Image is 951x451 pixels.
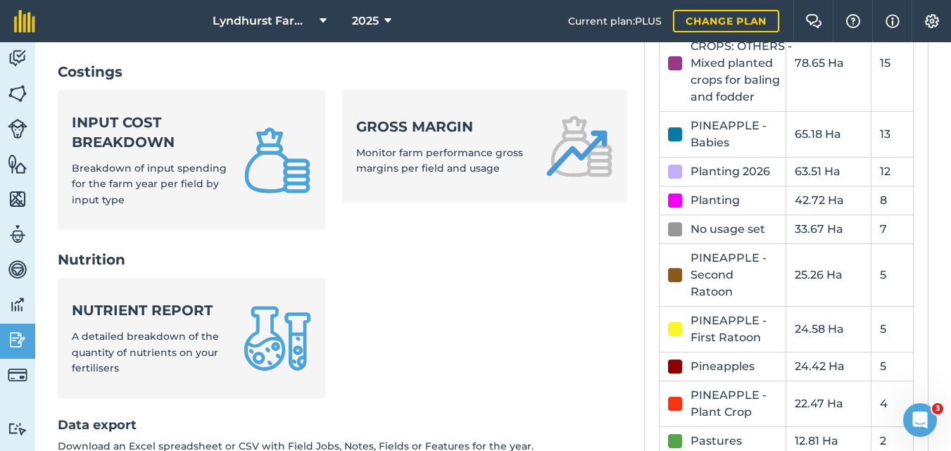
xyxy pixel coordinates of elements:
[352,13,379,30] span: 2025
[72,113,227,152] strong: Input cost breakdown
[244,127,311,194] img: Input cost breakdown
[871,111,913,157] td: 13
[8,259,27,280] img: svg+xml;base64,PD94bWwgdmVyc2lvbj0iMS4wIiBlbmNvZGluZz0idXRmLTgiPz4KPCEtLSBHZW5lcmF0b3I6IEFkb2JlIE...
[691,433,742,450] div: Pastures
[58,250,627,269] h2: Nutrition
[8,83,27,104] img: svg+xml;base64,PHN2ZyB4bWxucz0iaHR0cDovL3d3dy53My5vcmcvMjAwMC9zdmciIHdpZHRoPSI1NiIgaGVpZ2h0PSI2MC...
[691,358,755,375] div: Pineapples
[786,352,871,381] td: 24.42 Ha
[786,186,871,215] td: 42.72 Ha
[72,300,227,320] strong: Nutrient report
[691,163,770,180] div: Planting 2026
[691,387,778,421] div: PINEAPPLE - Plant Crop
[8,224,27,245] img: svg+xml;base64,PD94bWwgdmVyc2lvbj0iMS4wIiBlbmNvZGluZz0idXRmLTgiPz4KPCEtLSBHZW5lcmF0b3I6IEFkb2JlIE...
[786,381,871,426] td: 22.47 Ha
[932,403,943,414] span: 3
[691,117,778,151] div: PINEAPPLE - Babies
[691,250,778,300] div: PINEAPPLE - Second Ratoon
[786,111,871,157] td: 65.18 Ha
[871,381,913,426] td: 4
[871,243,913,306] td: 5
[786,215,871,243] td: 33.67 Ha
[8,48,27,69] img: svg+xml;base64,PD94bWwgdmVyc2lvbj0iMS4wIiBlbmNvZGluZz0idXRmLTgiPz4KPCEtLSBHZW5lcmF0b3I6IEFkb2JlIE...
[356,117,528,136] strong: Gross margin
[8,365,27,385] img: svg+xml;base64,PD94bWwgdmVyc2lvbj0iMS4wIiBlbmNvZGluZz0idXRmLTgiPz4KPCEtLSBHZW5lcmF0b3I6IEFkb2JlIE...
[8,329,27,350] img: svg+xml;base64,PD94bWwgdmVyc2lvbj0iMS4wIiBlbmNvZGluZz0idXRmLTgiPz4KPCEtLSBHZW5lcmF0b3I6IEFkb2JlIE...
[786,157,871,186] td: 63.51 Ha
[58,62,627,82] h2: Costings
[871,157,913,186] td: 12
[244,305,311,372] img: Nutrient report
[886,13,900,30] img: svg+xml;base64,PHN2ZyB4bWxucz0iaHR0cDovL3d3dy53My5vcmcvMjAwMC9zdmciIHdpZHRoPSIxNyIgaGVpZ2h0PSIxNy...
[568,13,662,29] span: Current plan : PLUS
[342,90,626,203] a: Gross marginMonitor farm performance gross margins per field and usage
[72,162,227,206] span: Breakdown of input spending for the farm year per field by input type
[691,192,740,209] div: Planting
[14,10,35,32] img: fieldmargin Logo
[924,14,940,28] img: A cog icon
[356,146,523,174] span: Monitor farm performance gross margins per field and usage
[8,119,27,139] img: svg+xml;base64,PD94bWwgdmVyc2lvbj0iMS4wIiBlbmNvZGluZz0idXRmLTgiPz4KPCEtLSBHZW5lcmF0b3I6IEFkb2JlIE...
[58,415,627,436] h2: Data export
[871,186,913,215] td: 8
[673,10,779,32] a: Change plan
[213,13,314,30] span: Lyndhurst Farming
[805,14,822,28] img: Two speech bubbles overlapping with the left bubble in the forefront
[786,306,871,352] td: 24.58 Ha
[786,15,871,111] td: 78.65 Ha
[58,278,325,398] a: Nutrient reportA detailed breakdown of the quantity of nutrients on your fertilisers
[786,243,871,306] td: 25.26 Ha
[871,215,913,243] td: 7
[845,14,862,28] img: A question mark icon
[8,189,27,210] img: svg+xml;base64,PHN2ZyB4bWxucz0iaHR0cDovL3d3dy53My5vcmcvMjAwMC9zdmciIHdpZHRoPSI1NiIgaGVpZ2h0PSI2MC...
[871,352,913,381] td: 5
[8,422,27,436] img: svg+xml;base64,PD94bWwgdmVyc2lvbj0iMS4wIiBlbmNvZGluZz0idXRmLTgiPz4KPCEtLSBHZW5lcmF0b3I6IEFkb2JlIE...
[691,312,778,346] div: PINEAPPLE - First Ratoon
[871,306,913,352] td: 5
[871,15,913,111] td: 15
[691,221,765,238] div: No usage set
[8,294,27,315] img: svg+xml;base64,PD94bWwgdmVyc2lvbj0iMS4wIiBlbmNvZGluZz0idXRmLTgiPz4KPCEtLSBHZW5lcmF0b3I6IEFkb2JlIE...
[72,330,219,374] span: A detailed breakdown of the quantity of nutrients on your fertilisers
[546,113,613,180] img: Gross margin
[58,90,325,230] a: Input cost breakdownBreakdown of input spending for the farm year per field by input type
[8,153,27,174] img: svg+xml;base64,PHN2ZyB4bWxucz0iaHR0cDovL3d3dy53My5vcmcvMjAwMC9zdmciIHdpZHRoPSI1NiIgaGVpZ2h0PSI2MC...
[691,21,799,106] div: FODDER/FORAGE-CROPS: OTHERS - Mixed planted crops for baling and fodder
[903,403,937,437] iframe: Intercom live chat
